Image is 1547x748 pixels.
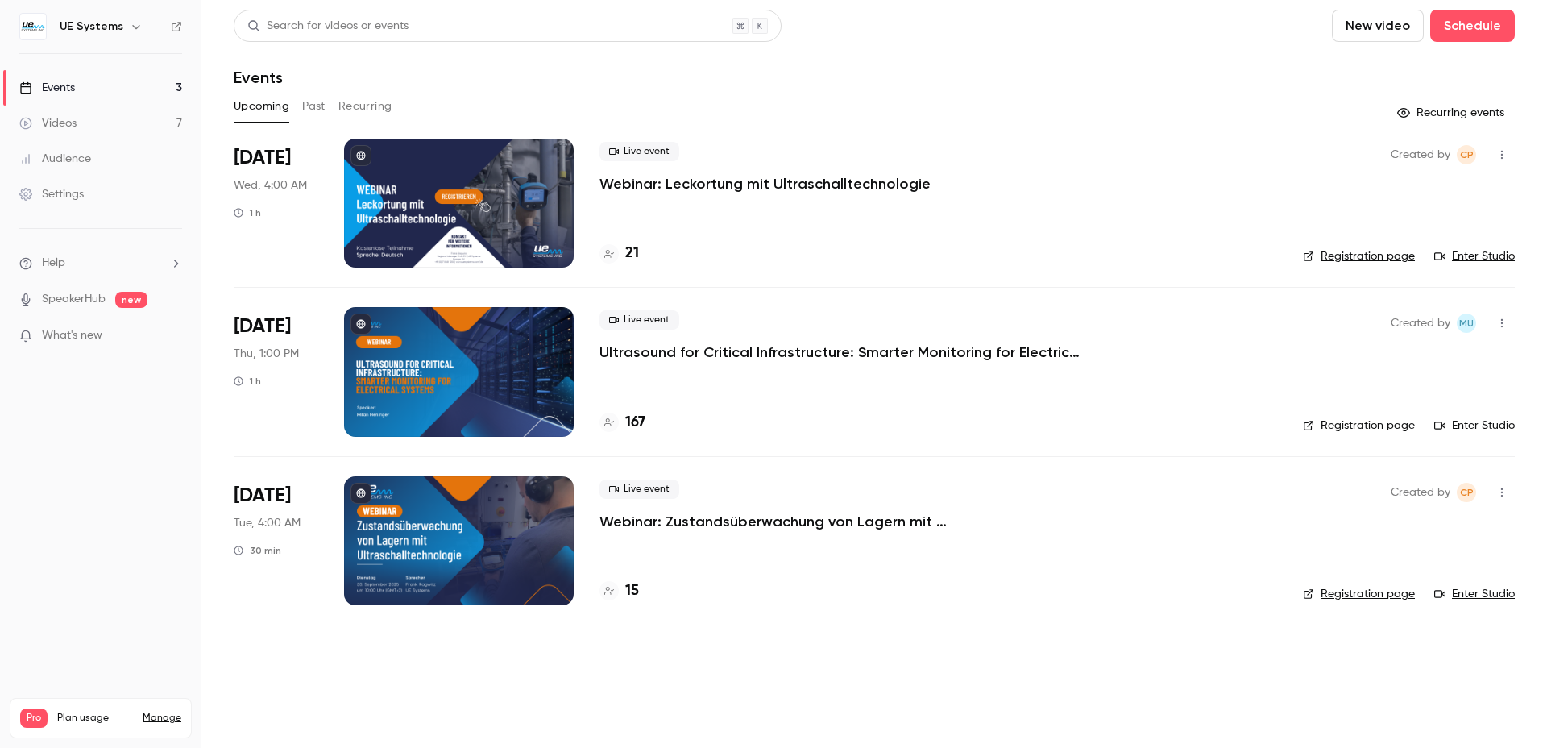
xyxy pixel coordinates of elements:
a: 15 [599,580,639,602]
span: What's new [42,327,102,344]
span: Thu, 1:00 PM [234,346,299,362]
div: 30 min [234,544,281,557]
span: Cláudia Pereira [1457,145,1476,164]
h4: 167 [625,412,645,434]
span: CP [1460,483,1474,502]
a: Registration page [1303,586,1415,602]
div: Sep 18 Thu, 1:00 PM (America/New York) [234,307,318,436]
div: Events [19,80,75,96]
span: Created by [1391,483,1450,502]
div: Search for videos or events [247,18,409,35]
a: Enter Studio [1434,248,1515,264]
button: Recurring events [1390,100,1515,126]
span: Marketing UE Systems [1457,314,1476,333]
div: Videos [19,115,77,131]
span: Live event [599,310,679,330]
button: New video [1332,10,1424,42]
a: 21 [599,243,639,264]
span: Help [42,255,65,272]
a: Ultrasound for Critical Infrastructure: Smarter Monitoring for Electrical Systems [599,343,1083,362]
button: Schedule [1430,10,1515,42]
h4: 15 [625,580,639,602]
span: [DATE] [234,483,291,509]
a: Enter Studio [1434,586,1515,602]
span: Tue, 4:00 AM [234,515,301,531]
span: new [115,292,147,308]
span: Pro [20,709,48,728]
button: Past [302,93,326,119]
a: Manage [143,712,181,725]
div: Audience [19,151,91,167]
h6: UE Systems [60,19,123,35]
h1: Events [234,68,283,87]
div: 1 h [234,375,261,388]
button: Upcoming [234,93,289,119]
button: Recurring [338,93,392,119]
a: SpeakerHub [42,291,106,308]
a: Enter Studio [1434,418,1515,434]
div: Sep 17 Wed, 10:00 AM (Europe/Amsterdam) [234,139,318,268]
span: [DATE] [234,145,291,171]
li: help-dropdown-opener [19,255,182,272]
a: Webinar: Zustandsüberwachung von Lagern mit Ultraschalltechnologie [599,512,1083,531]
span: Created by [1391,314,1450,333]
a: Registration page [1303,248,1415,264]
h4: 21 [625,243,639,264]
span: Live event [599,480,679,499]
a: Webinar: Leckortung mit Ultraschalltechnologie [599,174,931,193]
span: Live event [599,142,679,161]
span: CP [1460,145,1474,164]
a: Registration page [1303,418,1415,434]
span: Wed, 4:00 AM [234,177,307,193]
span: Plan usage [57,712,133,725]
span: MU [1459,314,1474,333]
iframe: Noticeable Trigger [163,329,182,343]
div: Sep 30 Tue, 10:00 AM (Europe/Amsterdam) [234,476,318,605]
a: 167 [599,412,645,434]
span: Cláudia Pereira [1457,483,1476,502]
div: 1 h [234,206,261,219]
span: Created by [1391,145,1450,164]
span: [DATE] [234,314,291,339]
div: Settings [19,186,84,202]
img: UE Systems [20,14,46,39]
